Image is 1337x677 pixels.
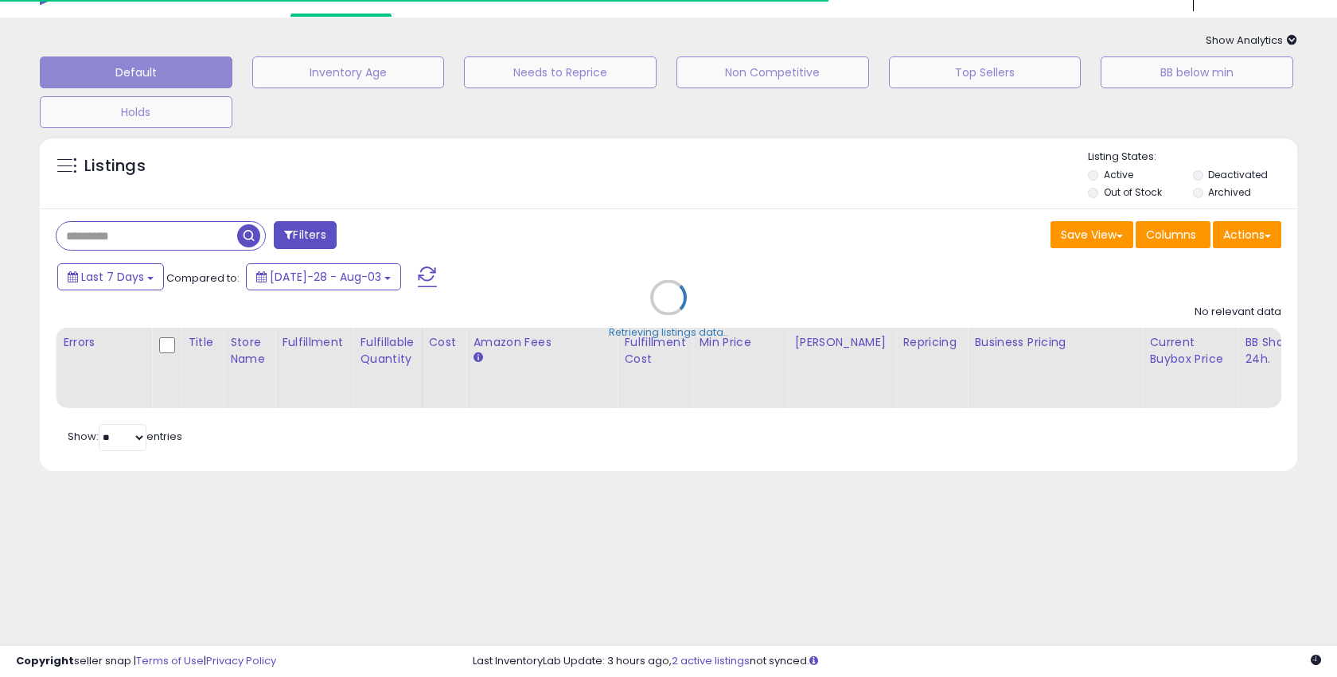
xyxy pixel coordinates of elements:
a: 2 active listings [672,653,750,668]
a: Privacy Policy [206,653,276,668]
button: BB below min [1101,56,1293,88]
button: Default [40,56,232,88]
button: Holds [40,96,232,128]
div: seller snap | | [16,654,276,669]
i: Click here to read more about un-synced listings. [809,656,818,666]
button: Needs to Reprice [464,56,657,88]
div: Last InventoryLab Update: 3 hours ago, not synced. [473,654,1321,669]
button: Inventory Age [252,56,445,88]
span: Show Analytics [1206,33,1297,48]
a: Terms of Use [136,653,204,668]
div: Retrieving listings data.. [609,325,728,340]
strong: Copyright [16,653,74,668]
button: Non Competitive [676,56,869,88]
button: Top Sellers [889,56,1082,88]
